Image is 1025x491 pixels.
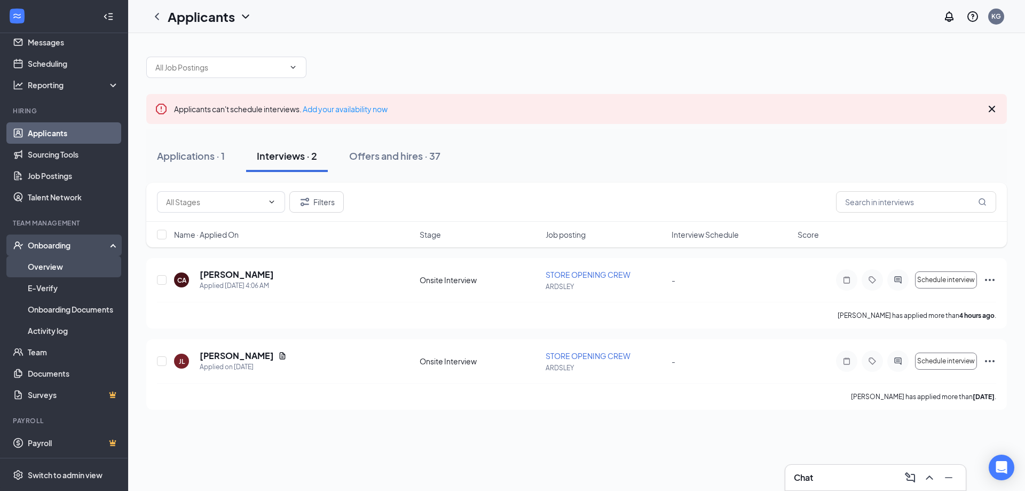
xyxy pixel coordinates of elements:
[546,229,586,240] span: Job posting
[298,196,311,208] svg: Filter
[289,63,297,72] svg: ChevronDown
[904,471,917,484] svg: ComposeMessage
[917,276,975,284] span: Schedule interview
[177,276,186,285] div: CA
[940,469,957,486] button: Minimize
[840,357,853,365] svg: Note
[959,311,995,319] b: 4 hours ago
[943,10,956,23] svg: Notifications
[978,198,987,206] svg: MagnifyingGlass
[989,455,1014,480] div: Open Intercom Messenger
[917,357,975,365] span: Schedule interview
[168,7,235,26] h1: Applicants
[991,12,1001,21] div: KG
[278,352,287,360] svg: Document
[836,191,996,213] input: Search in interviews
[13,470,23,480] svg: Settings
[349,149,440,162] div: Offers and hires · 37
[840,276,853,284] svg: Note
[13,240,23,251] svg: UserCheck
[200,280,274,291] div: Applied [DATE] 4:06 AM
[921,469,938,486] button: ChevronUp
[866,357,879,365] svg: Tag
[983,274,996,286] svg: Ellipses
[155,103,168,115] svg: Error
[13,416,117,425] div: Payroll
[166,196,263,208] input: All Stages
[902,469,919,486] button: ComposeMessage
[179,357,185,366] div: JL
[239,10,252,23] svg: ChevronDown
[798,229,819,240] span: Score
[13,106,117,115] div: Hiring
[28,165,119,186] a: Job Postings
[672,275,675,285] span: -
[28,277,119,299] a: E-Verify
[672,229,739,240] span: Interview Schedule
[257,149,317,162] div: Interviews · 2
[672,356,675,366] span: -
[28,432,119,454] a: PayrollCrown
[200,350,274,362] h5: [PERSON_NAME]
[200,362,287,372] div: Applied on [DATE]
[838,311,996,320] p: [PERSON_NAME] has applied more than .
[200,269,274,280] h5: [PERSON_NAME]
[289,191,344,213] button: Filter Filters
[546,363,665,372] p: ARDSLEY
[966,10,979,23] svg: QuestionInfo
[923,471,936,484] svg: ChevronUp
[103,11,114,22] svg: Collapse
[546,270,630,279] span: STORE OPENING CREW
[28,470,102,480] div: Switch to admin view
[28,186,119,208] a: Talent Network
[151,10,163,23] svg: ChevronLeft
[28,384,119,406] a: SurveysCrown
[28,122,119,144] a: Applicants
[983,355,996,368] svg: Ellipses
[420,229,441,240] span: Stage
[28,363,119,384] a: Documents
[28,256,119,277] a: Overview
[892,357,904,365] svg: ActiveChat
[546,282,665,291] p: ARDSLEY
[28,240,110,251] div: Onboarding
[174,104,388,114] span: Applicants can't schedule interviews.
[155,61,285,73] input: All Job Postings
[13,80,23,90] svg: Analysis
[28,53,119,74] a: Scheduling
[546,351,630,361] span: STORE OPENING CREW
[420,356,539,367] div: Onsite Interview
[157,149,225,162] div: Applications · 1
[915,271,977,289] button: Schedule interview
[851,392,996,401] p: [PERSON_NAME] has applied more than .
[28,80,120,90] div: Reporting
[915,353,977,370] button: Schedule interview
[28,341,119,363] a: Team
[420,275,539,285] div: Onsite Interview
[12,11,22,21] svg: WorkstreamLogo
[942,471,955,484] svg: Minimize
[28,144,119,165] a: Sourcing Tools
[303,104,388,114] a: Add your availability now
[28,299,119,320] a: Onboarding Documents
[866,276,879,284] svg: Tag
[13,219,117,228] div: Team Management
[985,103,998,115] svg: Cross
[973,393,995,401] b: [DATE]
[892,276,904,284] svg: ActiveChat
[28,320,119,341] a: Activity log
[28,32,119,53] a: Messages
[267,198,276,206] svg: ChevronDown
[174,229,239,240] span: Name · Applied On
[794,472,813,484] h3: Chat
